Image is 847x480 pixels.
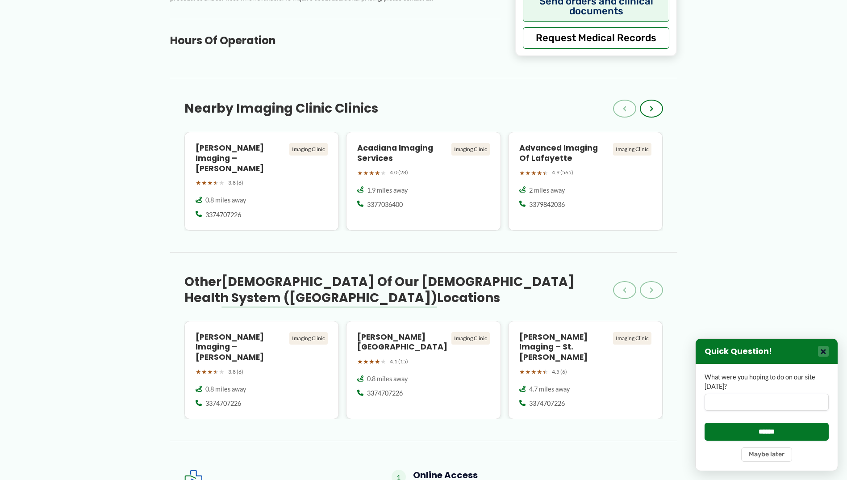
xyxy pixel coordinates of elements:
[201,366,207,378] span: ★
[289,143,328,156] div: Imaging Clinic
[650,285,653,295] span: ›
[357,143,448,164] h4: Acadiana Imaging Services
[184,273,575,307] span: [DEMOGRAPHIC_DATA] of Our [DEMOGRAPHIC_DATA] Health System ([GEOGRAPHIC_DATA])
[369,356,375,367] span: ★
[357,167,363,179] span: ★
[346,132,501,231] a: Acadiana Imaging Services Imaging Clinic ★★★★★ 4.0 (28) 1.9 miles away 3377036400
[519,143,610,164] h4: Advanced Imaging of Lafayette
[613,100,636,118] button: ‹
[205,196,246,205] span: 0.8 miles away
[525,366,531,378] span: ★
[213,366,219,378] span: ★
[170,34,501,47] h3: Hours of Operation
[390,168,408,177] span: 4.0 (28)
[346,321,501,420] a: [PERSON_NAME][GEOGRAPHIC_DATA] Imaging Clinic ★★★★★ 4.1 (15) 0.8 miles away 3374707226
[228,367,243,377] span: 3.8 (6)
[369,167,375,179] span: ★
[552,367,567,377] span: 4.5 (6)
[375,167,380,179] span: ★
[613,332,651,345] div: Imaging Clinic
[184,321,339,420] a: [PERSON_NAME] Imaging – [PERSON_NAME] Imaging Clinic ★★★★★ 3.8 (6) 0.8 miles away 3374707226
[640,100,663,118] button: ›
[523,27,670,49] button: Request Medical Records
[529,186,565,195] span: 2 miles away
[201,177,207,189] span: ★
[196,143,286,174] h4: [PERSON_NAME] Imaging – [PERSON_NAME]
[519,366,525,378] span: ★
[367,389,403,398] span: 3374707226
[367,186,408,195] span: 1.9 miles away
[289,332,328,345] div: Imaging Clinic
[357,356,363,367] span: ★
[613,281,636,299] button: ‹
[705,346,772,357] h3: Quick Question!
[184,101,378,117] h3: Nearby Imaging Clinic Clinics
[537,366,542,378] span: ★
[207,366,213,378] span: ★
[508,321,663,420] a: [PERSON_NAME] Imaging – St. [PERSON_NAME] Imaging Clinic ★★★★★ 4.5 (6) 4.7 miles away 3374707226
[650,103,653,114] span: ›
[196,177,201,189] span: ★
[184,274,613,307] h3: Other Locations
[390,357,408,366] span: 4.1 (15)
[519,167,525,179] span: ★
[367,200,403,209] span: 3377036400
[529,385,570,394] span: 4.7 miles away
[542,167,548,179] span: ★
[363,356,369,367] span: ★
[508,132,663,231] a: Advanced Imaging of Lafayette Imaging Clinic ★★★★★ 4.9 (565) 2 miles away 3379842036
[623,103,626,114] span: ‹
[818,346,829,357] button: Close
[542,366,548,378] span: ★
[613,143,651,156] div: Imaging Clinic
[529,399,565,408] span: 3374707226
[213,177,219,189] span: ★
[705,373,829,391] label: What were you hoping to do on our site [DATE]?
[207,177,213,189] span: ★
[451,143,490,156] div: Imaging Clinic
[363,167,369,179] span: ★
[640,281,663,299] button: ›
[219,366,225,378] span: ★
[196,332,286,363] h4: [PERSON_NAME] Imaging – [PERSON_NAME]
[519,332,610,363] h4: [PERSON_NAME] Imaging – St. [PERSON_NAME]
[205,399,241,408] span: 3374707226
[531,366,537,378] span: ★
[219,177,225,189] span: ★
[537,167,542,179] span: ★
[531,167,537,179] span: ★
[529,200,565,209] span: 3379842036
[205,211,241,219] span: 3374707226
[380,356,386,367] span: ★
[375,356,380,367] span: ★
[525,167,531,179] span: ★
[380,167,386,179] span: ★
[228,178,243,188] span: 3.8 (6)
[451,332,490,345] div: Imaging Clinic
[741,447,792,462] button: Maybe later
[623,285,626,295] span: ‹
[196,366,201,378] span: ★
[205,385,246,394] span: 0.8 miles away
[552,168,573,177] span: 4.9 (565)
[367,375,408,383] span: 0.8 miles away
[357,332,448,353] h4: [PERSON_NAME][GEOGRAPHIC_DATA]
[184,132,339,231] a: [PERSON_NAME] Imaging – [PERSON_NAME] Imaging Clinic ★★★★★ 3.8 (6) 0.8 miles away 3374707226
